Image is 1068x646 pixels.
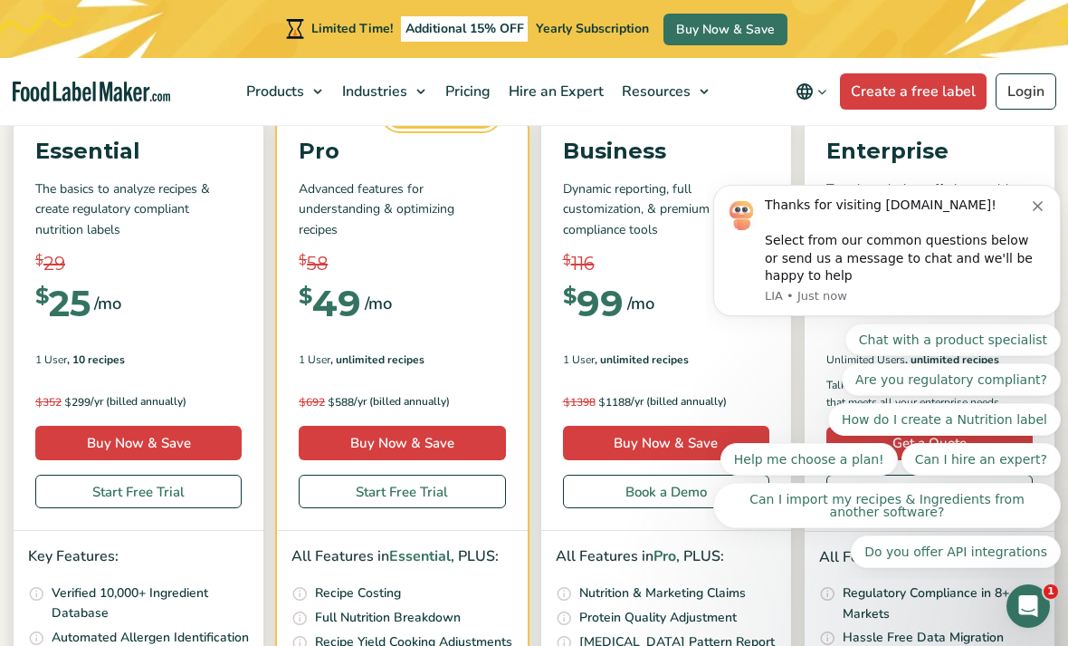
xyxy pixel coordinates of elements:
a: Start Free Trial [299,475,505,509]
span: $ [563,395,570,409]
span: Limited Time! [311,20,393,37]
span: Pro [653,546,676,566]
span: $ [328,395,335,409]
span: $ [299,285,312,307]
span: , Unlimited Recipes [330,352,424,368]
del: 352 [35,395,62,410]
button: Change language [783,73,840,110]
p: The basics to analyze recipes & create regulatory compliant nutrition labels [35,179,242,240]
span: /mo [94,291,121,316]
span: 58 [307,250,328,277]
span: Resources [616,82,692,101]
span: $ [598,395,606,409]
span: Yearly Subscription [536,20,649,37]
span: 29 [43,250,65,277]
span: $ [64,395,72,409]
span: /yr (billed annually) [91,393,186,411]
span: $ [563,285,577,307]
a: Products [235,58,331,125]
a: Buy Now & Save [299,426,505,460]
p: Dynamic reporting, full customization, & premium compliance tools [563,179,769,240]
span: $ [563,250,571,271]
p: Full Nutrition Breakdown [315,608,461,628]
div: 25 [35,285,91,322]
div: 49 [299,285,361,322]
p: Verified 10,000+ Ingredient Database [52,583,249,624]
span: $ [35,285,49,307]
span: 1188 [563,393,631,411]
span: Hire an Expert [503,82,606,101]
a: Buy Now & Save [35,426,242,460]
a: Hire an Expert [498,58,611,125]
span: , Unlimited Recipes [595,352,689,368]
span: /yr (billed annually) [631,393,727,411]
p: Enterprise [826,134,1033,169]
span: 1 [1044,584,1058,599]
del: 692 [299,395,325,410]
a: Book a Demo [563,475,769,509]
span: Essential [389,546,451,566]
a: Pricing [434,58,498,125]
span: 588 [299,393,354,411]
a: Create a free label [840,73,987,110]
p: Essential [35,134,242,169]
p: Advanced features for understanding & optimizing recipes [299,179,505,240]
a: Start Free Trial [35,475,242,509]
p: Nutrition & Marketing Claims [579,583,746,603]
span: 1 User [563,352,595,368]
iframe: Intercom live chat [1006,584,1050,628]
span: Products [241,82,306,101]
a: Resources [611,58,718,125]
iframe: Intercom notifications message [706,171,1068,579]
a: Food Label Maker homepage [13,82,170,102]
span: /yr (billed annually) [354,393,450,411]
span: Pricing [440,82,492,101]
span: 116 [571,250,595,277]
span: /mo [627,291,654,316]
a: Buy Now & Save [663,14,787,45]
del: 1398 [563,395,596,410]
span: Additional 15% OFF [401,16,529,42]
span: $ [35,395,43,409]
p: Pro [299,134,505,169]
p: Regulatory Compliance in 8+ Markets [843,583,1040,624]
span: $ [35,250,43,271]
span: Industries [337,82,409,101]
div: 99 [563,285,624,322]
p: Protein Quality Adjustment [579,608,737,628]
p: Key Features: [28,545,249,569]
span: /mo [365,291,392,316]
p: Business [563,134,769,169]
a: Industries [331,58,434,125]
span: 1 User [35,352,67,368]
span: 1 User [299,352,330,368]
span: $ [299,395,306,409]
a: Buy Now & Save [563,426,769,460]
span: 299 [35,393,91,411]
span: $ [299,250,307,271]
p: All Features in , PLUS: [556,545,777,569]
a: Login [996,73,1056,110]
p: Recipe Costing [315,583,401,603]
p: All Features in , PLUS: [291,545,512,569]
span: , 10 Recipes [67,352,125,368]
